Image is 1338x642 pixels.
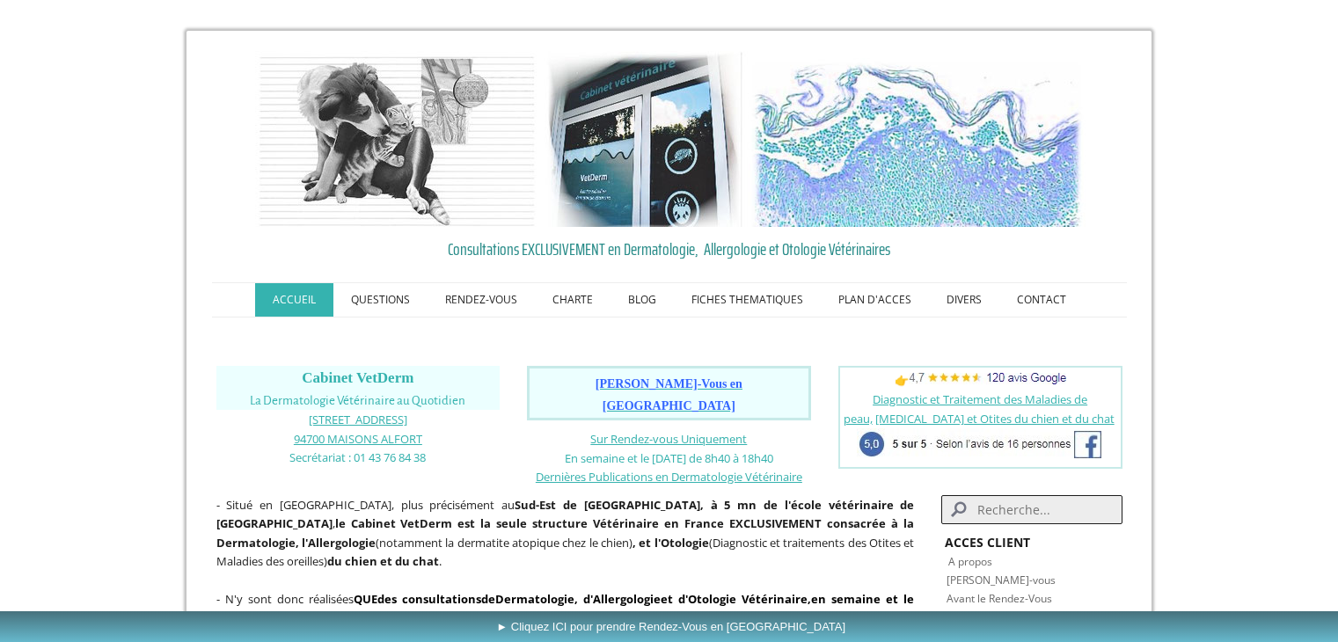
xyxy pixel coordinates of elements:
[377,591,397,607] strong: des
[535,283,611,317] a: CHARTE
[785,591,808,607] a: aire
[216,497,915,532] strong: Sud-Est de [GEOGRAPHIC_DATA], à 5 mn de l'école vétérinaire de [GEOGRAPHIC_DATA]
[929,283,999,317] a: DIVERS
[402,591,785,607] strong: de , d' et d'
[844,391,1088,427] a: Diagnostic et Traitement des Maladies de peau,
[999,283,1084,317] a: CONTACT
[253,610,257,626] span: ,
[333,283,428,317] a: QUESTIONS
[611,283,674,317] a: BLOG
[688,591,785,607] a: Otologie Vétérin
[674,283,821,317] a: FICHES THEMATIQUES
[402,591,481,607] a: consultations
[294,430,422,447] a: 94700 MAISONS ALFORT
[294,431,422,447] span: 94700 MAISONS ALFORT
[496,620,845,633] span: ► Cliquez ICI pour prendre Rendez-Vous en [GEOGRAPHIC_DATA]
[596,377,742,412] span: [PERSON_NAME]-Vous en [GEOGRAPHIC_DATA]
[327,553,439,569] strong: du chien et du chat
[351,515,680,531] b: Cabinet VetDerm est la seule structure Vétérinaire en
[216,236,1122,262] a: Consultations EXCLUSIVEMENT en Dermatologie, Allergologie et Otologie Vétérinaires
[257,610,449,626] b: ,
[250,394,465,407] span: La Dermatologie Vétérinaire au Quotidien
[216,497,915,570] span: - Situé en [GEOGRAPHIC_DATA], plus précisément au , (notamment la dermatite atopique chez le chie...
[335,515,346,531] strong: le
[565,450,773,466] span: En semaine et le [DATE] de 8h40 à 18h40
[947,591,1052,606] a: Avant le Rendez-Vous
[593,591,661,607] a: Allergologie
[875,411,1115,427] a: [MEDICAL_DATA] et Otites du chien et du chat
[947,573,1056,587] a: [PERSON_NAME]-vous
[309,411,407,427] a: [STREET_ADDRESS]
[590,431,747,447] a: Sur Rendez-vous Uniquement
[302,369,413,386] span: Cabinet VetDerm
[536,468,802,485] a: Dernières Publications en Dermatologie Vétérinaire
[895,372,1066,388] span: 👉
[808,591,811,607] strong: ,
[354,591,377,607] strong: QUE
[255,283,333,317] a: ACCUEIL
[216,515,915,551] b: France EXCLUSIVEMENT consacrée à la Dermatologie, l'Allergologie
[472,610,494,626] span: plus
[945,534,1030,551] strong: ACCES CLIENT
[596,378,742,412] a: [PERSON_NAME]-Vous en [GEOGRAPHIC_DATA]
[289,449,426,465] span: Secrétariat : 01 43 76 84 38
[257,610,445,626] span: par le Docteur [PERSON_NAME]
[632,535,709,551] b: , et l'Otologie
[428,283,535,317] a: RENDEZ-VOUS
[947,609,1100,624] a: Déroulement de la consultation
[536,469,802,485] span: Dernières Publications en Dermatologie Vétérinaire
[948,554,992,569] a: A propos
[309,412,407,427] span: [STREET_ADDRESS]
[941,495,1122,524] input: Search
[821,283,929,317] a: PLAN D'ACCES
[495,591,574,607] a: Dermatologie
